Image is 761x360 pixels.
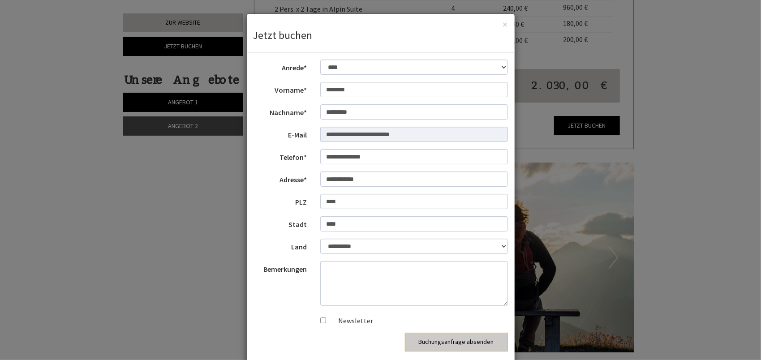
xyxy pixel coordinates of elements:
[247,261,314,274] label: Bemerkungen
[503,20,508,29] button: ×
[247,171,314,185] label: Adresse*
[247,60,314,73] label: Anrede*
[247,82,314,95] label: Vorname*
[247,104,314,118] label: Nachname*
[247,239,314,252] label: Land
[247,127,314,140] label: E-Mail
[405,333,508,351] button: Buchungsanfrage absenden
[247,194,314,207] label: PLZ
[254,30,508,41] h3: Jetzt buchen
[247,216,314,230] label: Stadt
[329,316,373,326] label: Newsletter
[247,149,314,163] label: Telefon*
